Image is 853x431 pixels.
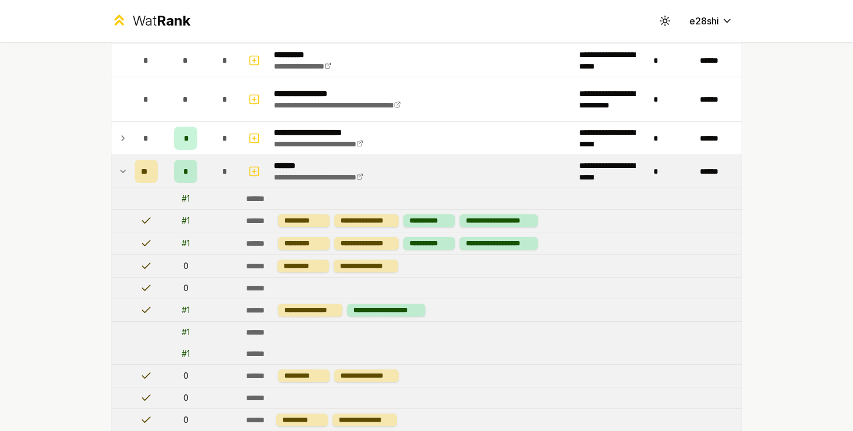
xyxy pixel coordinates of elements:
td: 0 [162,255,209,277]
div: # 1 [182,238,190,249]
td: 0 [162,409,209,431]
div: # 1 [182,193,190,204]
div: # 1 [182,215,190,227]
span: e28shi [689,14,719,28]
td: 0 [162,278,209,299]
td: 0 [162,365,209,387]
td: 0 [162,387,209,408]
a: WatRank [111,12,190,30]
div: Wat [132,12,190,30]
div: # 1 [182,348,190,360]
span: Rank [157,12,190,29]
div: # 1 [182,326,190,338]
div: # 1 [182,304,190,316]
button: e28shi [680,10,742,31]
